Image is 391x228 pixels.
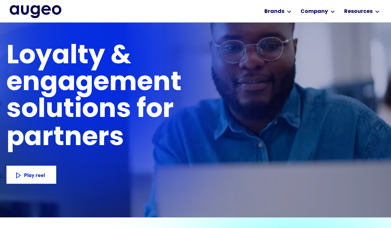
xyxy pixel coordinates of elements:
[6,125,166,152] h1: partners
[10,5,61,19] a: home
[6,166,56,184] a: Play reel
[264,8,284,16] div: Brands
[301,8,328,16] div: Company
[6,43,286,124] h1: Loyalty & engagement solutions for
[344,8,373,16] div: Resources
